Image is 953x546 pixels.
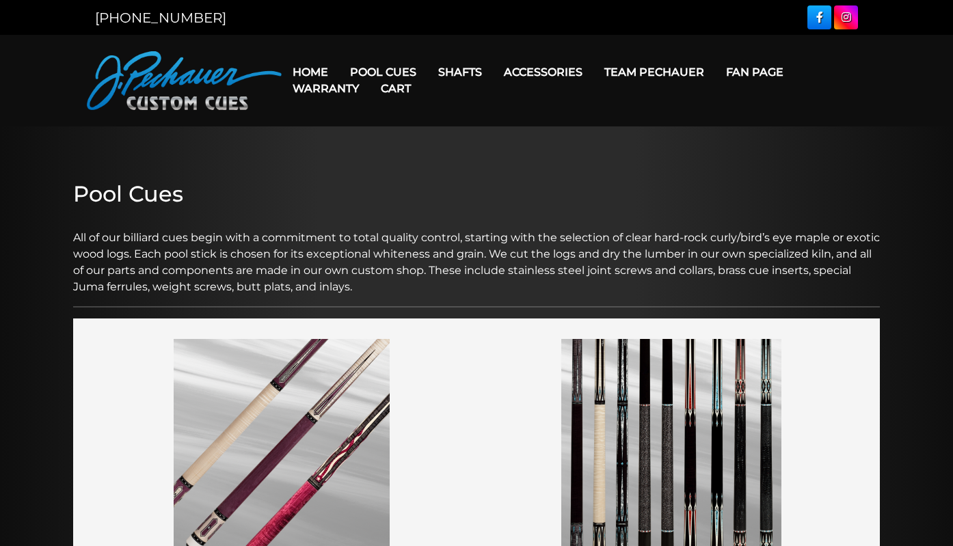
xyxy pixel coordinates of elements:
[593,55,715,90] a: Team Pechauer
[73,181,880,207] h2: Pool Cues
[339,55,427,90] a: Pool Cues
[282,55,339,90] a: Home
[282,71,370,106] a: Warranty
[87,51,282,110] img: Pechauer Custom Cues
[73,213,880,295] p: All of our billiard cues begin with a commitment to total quality control, starting with the sele...
[370,71,422,106] a: Cart
[95,10,226,26] a: [PHONE_NUMBER]
[427,55,493,90] a: Shafts
[715,55,794,90] a: Fan Page
[493,55,593,90] a: Accessories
